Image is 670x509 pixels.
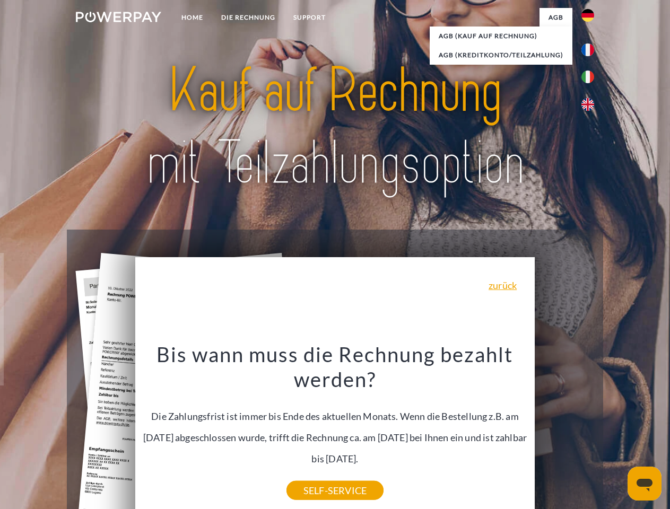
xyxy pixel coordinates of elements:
[430,46,572,65] a: AGB (Kreditkonto/Teilzahlung)
[212,8,284,27] a: DIE RECHNUNG
[286,481,384,500] a: SELF-SERVICE
[284,8,335,27] a: SUPPORT
[581,9,594,22] img: de
[172,8,212,27] a: Home
[142,341,529,392] h3: Bis wann muss die Rechnung bezahlt werden?
[581,98,594,111] img: en
[581,43,594,56] img: fr
[581,71,594,83] img: it
[76,12,161,22] img: logo-powerpay-white.svg
[540,8,572,27] a: agb
[101,51,569,203] img: title-powerpay_de.svg
[628,467,662,501] iframe: Schaltfläche zum Öffnen des Messaging-Fensters
[430,27,572,46] a: AGB (Kauf auf Rechnung)
[142,341,529,490] div: Die Zahlungsfrist ist immer bis Ende des aktuellen Monats. Wenn die Bestellung z.B. am [DATE] abg...
[489,280,517,290] a: zurück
